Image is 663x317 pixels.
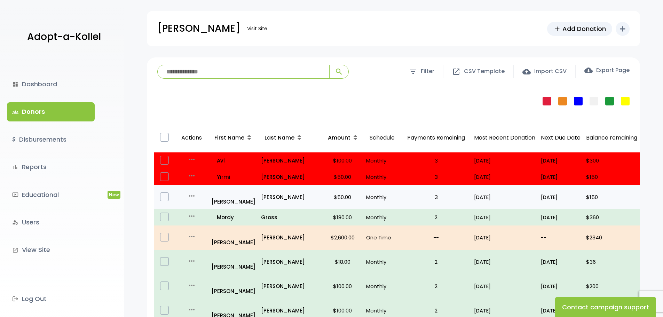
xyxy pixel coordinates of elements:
span: Filter [421,66,434,77]
a: [PERSON_NAME] [261,282,319,291]
p: 3 [404,192,468,202]
span: CSV Template [464,66,505,77]
i: ondemand_video [12,192,18,198]
p: Schedule [366,126,398,150]
i: bar_chart [12,164,18,170]
p: [DATE] [541,192,581,202]
p: Monthly [366,172,398,182]
a: [PERSON_NAME] [261,156,319,165]
p: -- [541,233,581,242]
p: 2 [404,306,468,315]
p: $150 [586,192,637,202]
p: [DATE] [541,213,581,222]
a: [PERSON_NAME] [261,306,319,315]
p: [DATE] [541,257,581,267]
p: [PERSON_NAME] [261,172,319,182]
p: $360 [586,213,637,222]
p: Most Recent Donation [474,133,535,143]
a: $Disbursements [7,130,95,149]
a: [PERSON_NAME] [212,228,255,247]
p: Balance remaining [586,133,637,143]
p: Gross [261,213,319,222]
p: [DATE] [474,156,535,165]
p: [PERSON_NAME] [261,257,319,267]
a: launchView Site [7,240,95,259]
p: Actions [178,126,205,150]
p: $100.00 [324,156,361,165]
span: cloud_download [584,66,593,74]
p: $100.00 [324,282,361,291]
i: more_horiz [188,192,196,200]
a: [PERSON_NAME] [212,253,255,271]
p: Monthly [366,213,398,222]
p: $2340 [586,233,637,242]
i: more_horiz [188,232,196,241]
i: more_horiz [188,281,196,290]
a: addAdd Donation [547,22,612,36]
p: Monthly [366,306,398,315]
p: $18.00 [324,257,361,267]
p: Monthly [366,257,398,267]
button: search [329,65,348,78]
p: [DATE] [541,282,581,291]
a: groupsDonors [7,102,95,121]
span: Import CSV [534,66,567,77]
p: Monthly [366,192,398,202]
button: add [616,22,630,36]
span: First Name [214,134,244,142]
a: Avi [212,156,255,165]
a: [PERSON_NAME] [212,277,255,296]
a: [PERSON_NAME] [212,188,255,206]
p: Next Due Date [541,133,581,143]
p: [DATE] [474,257,535,267]
a: Mordy [212,213,255,222]
p: 2 [404,282,468,291]
p: $50.00 [324,172,361,182]
p: One Time [366,233,398,242]
i: manage_accounts [12,219,18,225]
a: Yirmi [212,172,255,182]
p: [DATE] [474,213,535,222]
p: $150 [586,172,637,182]
button: Contact campaign support [555,297,656,317]
a: Log Out [7,290,95,308]
p: [PERSON_NAME] [157,20,240,37]
i: dashboard [12,81,18,87]
a: manage_accountsUsers [7,213,95,232]
a: [PERSON_NAME] [261,233,319,242]
p: [DATE] [541,156,581,165]
p: [PERSON_NAME] [261,192,319,202]
i: more_horiz [188,306,196,314]
a: bar_chartReports [7,158,95,176]
i: more_horiz [188,257,196,265]
span: New [108,191,120,199]
span: Last Name [265,134,294,142]
p: 2 [404,213,468,222]
p: Monthly [366,156,398,165]
span: groups [12,109,18,115]
p: [DATE] [474,282,535,291]
p: [DATE] [474,233,535,242]
span: filter_list [409,68,417,76]
i: more_horiz [188,172,196,180]
p: $180.00 [324,213,361,222]
span: add [553,25,561,33]
p: [DATE] [541,306,581,315]
p: $300 [586,156,637,165]
span: cloud_upload [522,68,531,76]
p: [DATE] [474,306,535,315]
p: 2 [404,257,468,267]
span: search [335,68,343,76]
i: launch [12,247,18,253]
p: 3 [404,172,468,182]
a: ondemand_videoEducationalNew [7,185,95,204]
